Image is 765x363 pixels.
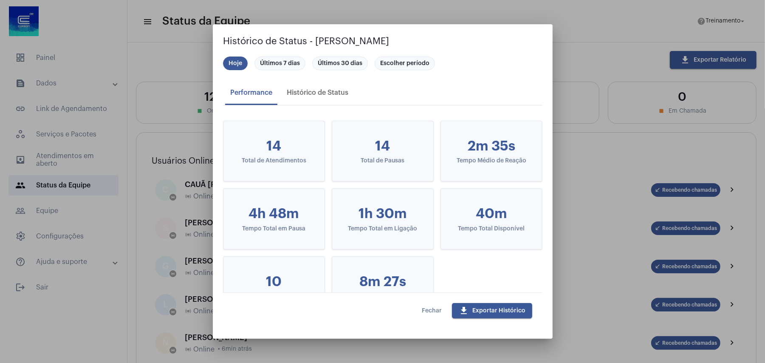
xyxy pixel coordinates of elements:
[454,138,528,154] div: 2m 35s
[459,306,469,316] mat-icon: download
[237,206,311,222] div: 4h 48m
[223,34,542,48] h2: Histórico de Status - [PERSON_NAME]
[312,57,368,70] mat-chip: Últimos 30 dias
[452,303,532,318] button: Exportar Histórico
[415,303,449,318] button: Fechar
[422,308,442,314] span: Fechar
[223,55,542,72] mat-chip-list: Seleção de período
[375,57,435,70] mat-chip: Escolher período
[346,274,420,290] div: 8m 27s
[287,89,348,96] div: Histórico de Status
[237,138,311,154] div: 14
[223,57,248,70] mat-chip: Hoje
[346,138,420,154] div: 14
[454,158,528,164] div: Tempo Médio de Reação
[237,226,311,232] div: Tempo Total em Pausa
[254,57,305,70] mat-chip: Últimos 7 dias
[459,308,525,314] span: Exportar Histórico
[454,226,528,232] div: Tempo Total Disponível
[237,158,311,164] div: Total de Atendimentos
[346,226,420,232] div: Tempo Total em Ligação
[230,89,272,96] div: Performance
[346,206,420,222] div: 1h 30m
[454,206,528,222] div: 40m
[346,158,420,164] div: Total de Pausas
[237,274,311,290] div: 10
